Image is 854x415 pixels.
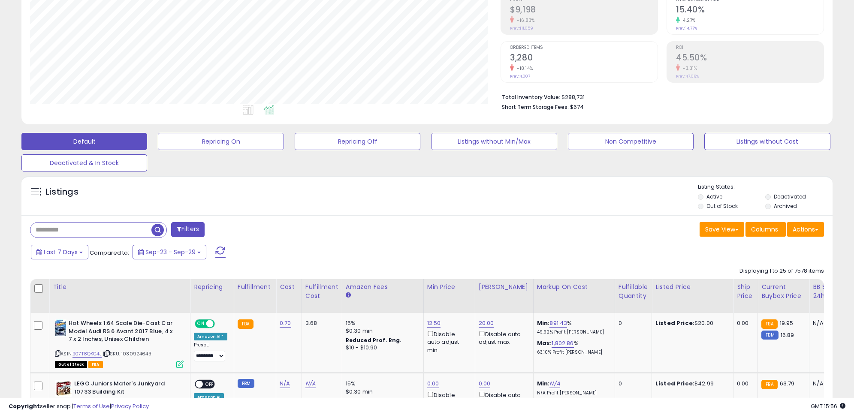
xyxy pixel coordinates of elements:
div: N/A [813,319,841,327]
b: Reduced Prof. Rng. [346,337,402,344]
b: Min: [537,379,550,388]
span: Compared to: [90,249,129,257]
span: 2025-10-7 15:56 GMT [811,402,845,410]
button: Listings without Cost [704,133,830,150]
label: Active [706,193,722,200]
div: 0.00 [737,319,751,327]
button: Listings without Min/Max [431,133,557,150]
div: [PERSON_NAME] [479,283,530,292]
small: -16.83% [514,17,535,24]
b: Total Inventory Value: [502,93,560,101]
div: 0.00 [737,380,751,388]
div: Amazon Fees [346,283,420,292]
span: Columns [751,225,778,234]
div: N/A [813,380,841,388]
div: Listed Price [655,283,730,292]
b: Max: [537,339,552,347]
div: Repricing [194,283,230,292]
div: $10 - $10.90 [346,344,417,352]
span: Ordered Items [510,45,658,50]
th: The percentage added to the cost of goods (COGS) that forms the calculator for Min & Max prices. [533,279,615,313]
small: Prev: 4,007 [510,74,530,79]
span: OFF [203,381,217,388]
a: Terms of Use [73,402,110,410]
span: All listings that are currently out of stock and unavailable for purchase on Amazon [55,361,87,368]
span: 16.89 [781,331,794,339]
a: B07T8QKC4J [72,350,102,358]
small: FBA [761,380,777,389]
small: Prev: 47.06% [676,74,699,79]
div: seller snap | | [9,403,149,411]
div: Title [53,283,187,292]
span: $674 [570,103,584,111]
a: 891.43 [549,319,567,328]
small: -18.14% [514,65,533,72]
small: FBA [761,319,777,329]
a: 0.00 [479,379,491,388]
h2: $9,198 [510,5,658,16]
b: Listed Price: [655,379,694,388]
div: 15% [346,380,417,388]
small: FBA [238,319,253,329]
button: Non Competitive [568,133,694,150]
span: 63.79 [780,379,795,388]
span: ON [196,320,206,328]
div: Markup on Cost [537,283,611,292]
button: Sep-23 - Sep-29 [133,245,206,259]
b: Hot Wheels 1:64 Scale Die-Cast Car Model Audi RS 6 Avant 2017 Blue, 4 x 7 x 2 Inches, Unisex Chil... [69,319,173,346]
img: 61MPrsI0dEL._SL40_.jpg [55,380,72,397]
small: Prev: 14.77% [676,26,697,31]
span: FBA [88,361,103,368]
small: 4.27% [680,17,696,24]
button: Repricing Off [295,133,420,150]
button: Deactivated & In Stock [21,154,147,171]
button: Columns [745,222,786,237]
div: 15% [346,319,417,327]
div: % [537,340,608,355]
a: 12.50 [427,319,441,328]
span: Last 7 Days [44,248,78,256]
div: 0 [619,319,645,327]
span: OFF [214,320,227,328]
div: BB Share 24h. [813,283,844,301]
span: ROI [676,45,824,50]
h5: Listings [45,186,78,198]
div: Fulfillment [238,283,272,292]
a: 0.70 [280,319,291,328]
div: ASIN: [55,319,184,367]
img: 51ZftxK0rpL._SL40_.jpg [55,319,66,337]
p: Listing States: [698,183,833,191]
small: FBM [761,331,778,340]
small: FBM [238,379,254,388]
a: N/A [305,379,316,388]
div: $20.00 [655,319,727,327]
small: Amazon Fees. [346,292,351,299]
b: Min: [537,319,550,327]
a: Privacy Policy [111,402,149,410]
button: Actions [787,222,824,237]
h2: 3,280 [510,53,658,64]
div: Disable auto adjust max [479,329,527,346]
button: Default [21,133,147,150]
h2: 15.40% [676,5,824,16]
a: 1,802.86 [552,339,573,348]
b: Short Term Storage Fees: [502,103,569,111]
div: Disable auto adjust min [427,329,468,354]
span: | SKU: 1030924643 [103,350,151,357]
button: Repricing On [158,133,284,150]
div: 0 [619,380,645,388]
div: % [537,319,608,335]
small: -3.31% [680,65,697,72]
div: $0.30 min [346,327,417,335]
a: N/A [280,379,290,388]
div: Cost [280,283,298,292]
div: 3.68 [305,319,335,327]
div: Current Buybox Price [761,283,806,301]
span: Sep-23 - Sep-29 [145,248,196,256]
strong: Copyright [9,402,40,410]
div: $42.99 [655,380,727,388]
div: Fulfillable Quantity [619,283,648,301]
div: Preset: [194,342,227,361]
div: Amazon AI * [194,333,227,340]
span: 19.95 [780,319,794,327]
